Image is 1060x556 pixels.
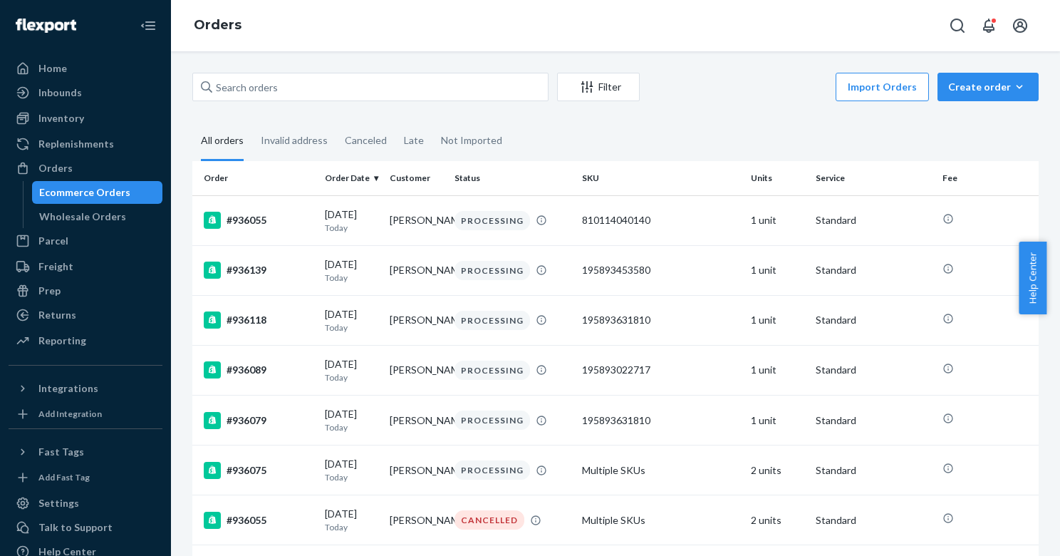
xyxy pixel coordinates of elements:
[454,411,530,430] div: PROCESSING
[325,371,378,383] p: Today
[582,413,740,428] div: 195893631810
[745,195,810,245] td: 1 unit
[384,396,449,446] td: [PERSON_NAME]
[201,122,244,161] div: All orders
[9,279,162,302] a: Prep
[975,11,1003,40] button: Open notifications
[38,408,102,420] div: Add Integration
[9,516,162,539] button: Talk to Support
[325,207,378,234] div: [DATE]
[836,73,929,101] button: Import Orders
[325,457,378,483] div: [DATE]
[816,213,931,227] p: Standard
[943,11,972,40] button: Open Search Box
[9,329,162,352] a: Reporting
[441,122,502,159] div: Not Imported
[816,263,931,277] p: Standard
[384,446,449,495] td: [PERSON_NAME]
[38,111,84,125] div: Inventory
[182,5,253,46] ol: breadcrumbs
[384,495,449,545] td: [PERSON_NAME]
[582,213,740,227] div: 810114040140
[32,181,163,204] a: Ecommerce Orders
[454,211,530,230] div: PROCESSING
[261,122,328,159] div: Invalid address
[38,259,73,274] div: Freight
[558,80,639,94] div: Filter
[9,230,162,252] a: Parcel
[38,284,61,298] div: Prep
[816,363,931,377] p: Standard
[948,80,1028,94] div: Create order
[39,210,126,224] div: Wholesale Orders
[192,161,319,195] th: Order
[745,245,810,295] td: 1 unit
[745,446,810,495] td: 2 units
[454,311,530,330] div: PROCESSING
[325,421,378,433] p: Today
[194,17,241,33] a: Orders
[9,492,162,515] a: Settings
[325,222,378,234] p: Today
[454,361,530,380] div: PROCESSING
[384,295,449,345] td: [PERSON_NAME]
[9,441,162,463] button: Fast Tags
[810,161,937,195] th: Service
[449,161,576,195] th: Status
[38,86,82,100] div: Inbounds
[16,19,76,33] img: Flexport logo
[192,73,549,101] input: Search orders
[384,245,449,295] td: [PERSON_NAME]
[390,172,443,184] div: Customer
[204,212,313,229] div: #936055
[325,272,378,284] p: Today
[937,73,1039,101] button: Create order
[325,471,378,483] p: Today
[9,469,162,486] a: Add Fast Tag
[816,463,931,478] p: Standard
[325,407,378,433] div: [DATE]
[816,313,931,327] p: Standard
[325,521,378,533] p: Today
[38,137,114,151] div: Replenishments
[582,263,740,277] div: 195893453580
[970,513,1046,549] iframe: Opens a widget where you can chat to one of our agents
[9,107,162,130] a: Inventory
[325,507,378,533] div: [DATE]
[39,185,130,200] div: Ecommerce Orders
[404,122,424,159] div: Late
[816,513,931,527] p: Standard
[9,81,162,104] a: Inbounds
[384,345,449,395] td: [PERSON_NAME]
[38,496,79,510] div: Settings
[204,512,313,529] div: #936055
[9,377,162,400] button: Integrations
[454,510,524,530] div: CANCELLED
[325,307,378,334] div: [DATE]
[454,261,530,280] div: PROCESSING
[745,396,810,446] td: 1 unit
[9,406,162,423] a: Add Integration
[325,357,378,383] div: [DATE]
[204,412,313,429] div: #936079
[345,122,387,159] div: Canceled
[32,205,163,228] a: Wholesale Orders
[576,495,746,545] td: Multiple SKUs
[204,312,313,329] div: #936118
[582,363,740,377] div: 195893022717
[204,462,313,479] div: #936075
[937,161,1039,195] th: Fee
[9,255,162,278] a: Freight
[384,195,449,245] td: [PERSON_NAME]
[38,381,98,396] div: Integrations
[38,471,90,483] div: Add Fast Tag
[38,61,67,76] div: Home
[325,257,378,284] div: [DATE]
[745,295,810,345] td: 1 unit
[38,234,68,248] div: Parcel
[134,11,162,40] button: Close Navigation
[9,157,162,180] a: Orders
[1019,242,1046,314] button: Help Center
[576,161,746,195] th: SKU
